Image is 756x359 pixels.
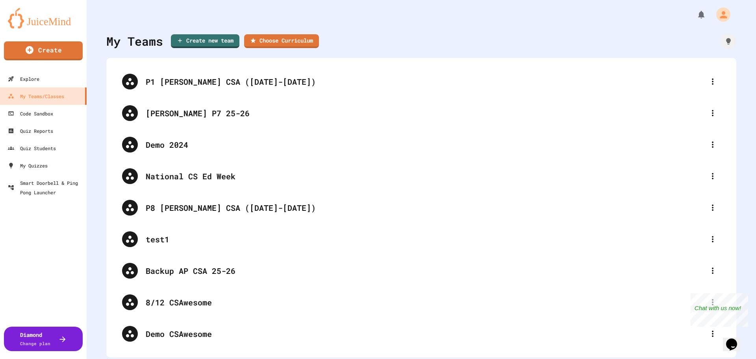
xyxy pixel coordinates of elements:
[8,8,79,28] img: logo-orange.svg
[146,233,705,245] div: test1
[708,6,732,24] div: My Account
[723,327,748,351] iframe: chat widget
[106,32,163,50] div: My Teams
[114,192,728,223] div: P8 [PERSON_NAME] CSA ([DATE]-[DATE])
[114,97,728,129] div: [PERSON_NAME] P7 25-26
[146,170,705,182] div: National CS Ed Week
[146,202,705,214] div: P8 [PERSON_NAME] CSA ([DATE]-[DATE])
[114,160,728,192] div: National CS Ed Week
[8,178,83,197] div: Smart Doorbell & Ping Pong Launcher
[8,109,53,118] div: Code Sandbox
[721,33,736,49] div: How it works
[4,41,83,60] a: Create
[114,223,728,255] div: test1
[20,331,50,347] div: Diamond
[146,139,705,151] div: Demo 2024
[146,76,705,87] div: P1 [PERSON_NAME] CSA ([DATE]-[DATE])
[114,66,728,97] div: P1 [PERSON_NAME] CSA ([DATE]-[DATE])
[8,161,48,170] div: My Quizzes
[8,143,56,153] div: Quiz Students
[114,286,728,318] div: 8/12 CSAwesome
[20,340,50,346] span: Change plan
[146,107,705,119] div: [PERSON_NAME] P7 25-26
[691,293,748,327] iframe: chat widget
[114,318,728,350] div: Demo CSAwesome
[114,129,728,160] div: Demo 2024
[171,34,239,48] a: Create new team
[146,328,705,340] div: Demo CSAwesome
[8,74,39,84] div: Explore
[244,34,319,48] a: Choose Curriculum
[4,327,83,351] button: DiamondChange plan
[8,126,53,136] div: Quiz Reports
[146,265,705,277] div: Backup AP CSA 25-26
[114,255,728,286] div: Backup AP CSA 25-26
[8,91,64,101] div: My Teams/Classes
[146,296,705,308] div: 8/12 CSAwesome
[682,8,708,21] div: My Notifications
